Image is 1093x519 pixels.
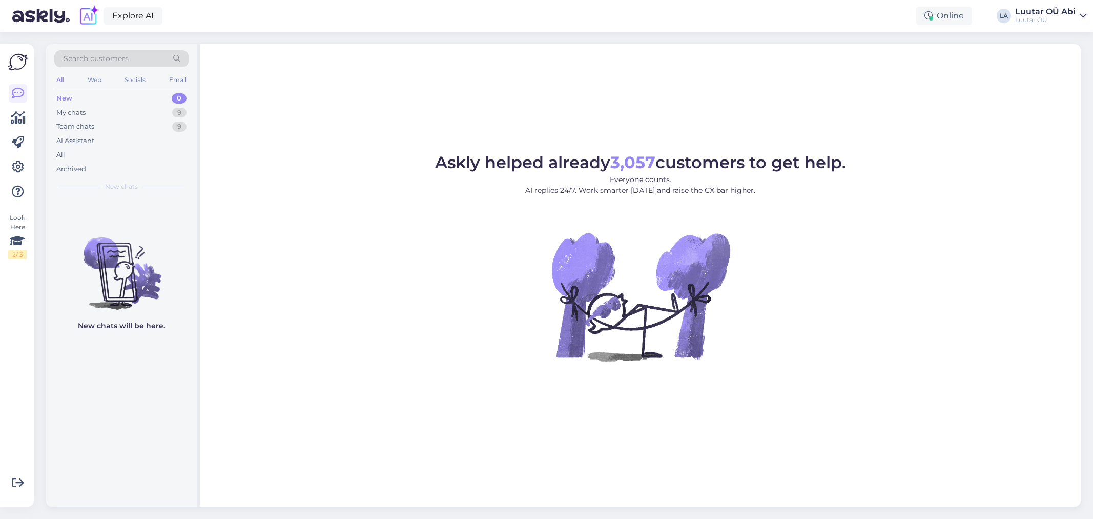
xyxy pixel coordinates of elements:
[172,122,187,132] div: 9
[435,152,846,172] span: Askly helped already customers to get help.
[122,73,148,87] div: Socials
[167,73,189,87] div: Email
[105,182,138,191] span: New chats
[435,174,846,196] p: Everyone counts. AI replies 24/7. Work smarter [DATE] and raise the CX bar higher.
[56,164,86,174] div: Archived
[56,136,94,146] div: AI Assistant
[610,152,655,172] b: 3,057
[78,5,99,27] img: explore-ai
[1015,16,1076,24] div: Luutar OÜ
[8,250,27,259] div: 2 / 3
[104,7,162,25] a: Explore AI
[56,93,72,104] div: New
[1015,8,1087,24] a: Luutar OÜ AbiLuutar OÜ
[8,52,28,72] img: Askly Logo
[56,122,94,132] div: Team chats
[46,219,197,311] img: No chats
[78,321,165,331] p: New chats will be here.
[172,93,187,104] div: 0
[1015,8,1076,16] div: Luutar OÜ Abi
[916,7,972,25] div: Online
[86,73,104,87] div: Web
[8,213,27,259] div: Look Here
[54,73,66,87] div: All
[56,108,86,118] div: My chats
[548,204,733,389] img: No Chat active
[997,9,1011,23] div: LA
[64,53,129,64] span: Search customers
[56,150,65,160] div: All
[172,108,187,118] div: 9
